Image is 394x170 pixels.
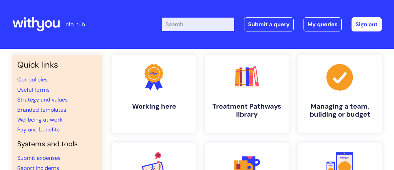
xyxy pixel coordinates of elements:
a: Branded templates [17,106,66,114]
h4: Managing a team, building or budget [303,102,377,119]
a: Submit expenses [17,154,61,162]
a: Sign out [352,17,382,31]
a: Pay and benefits [17,126,60,133]
a: Wellbeing at work [17,116,62,123]
a: Treatment Pathways library [205,55,289,133]
a: Our policies [17,76,48,83]
a: Useful forms [17,86,50,93]
h4: Treatment Pathways library [210,102,284,119]
div: | - [162,17,382,31]
a: Managing a team, building or budget [298,55,382,133]
h3: Quick links [17,60,97,70]
a: Strategy and values [17,96,68,103]
a: Submit a query [244,17,294,31]
a: Working here [112,55,196,133]
h4: Working here [117,102,191,110]
input: Search [162,18,234,31]
a: My queries [304,17,342,31]
h4: Systems and tools [17,140,97,148]
p: info hub [64,19,85,29]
